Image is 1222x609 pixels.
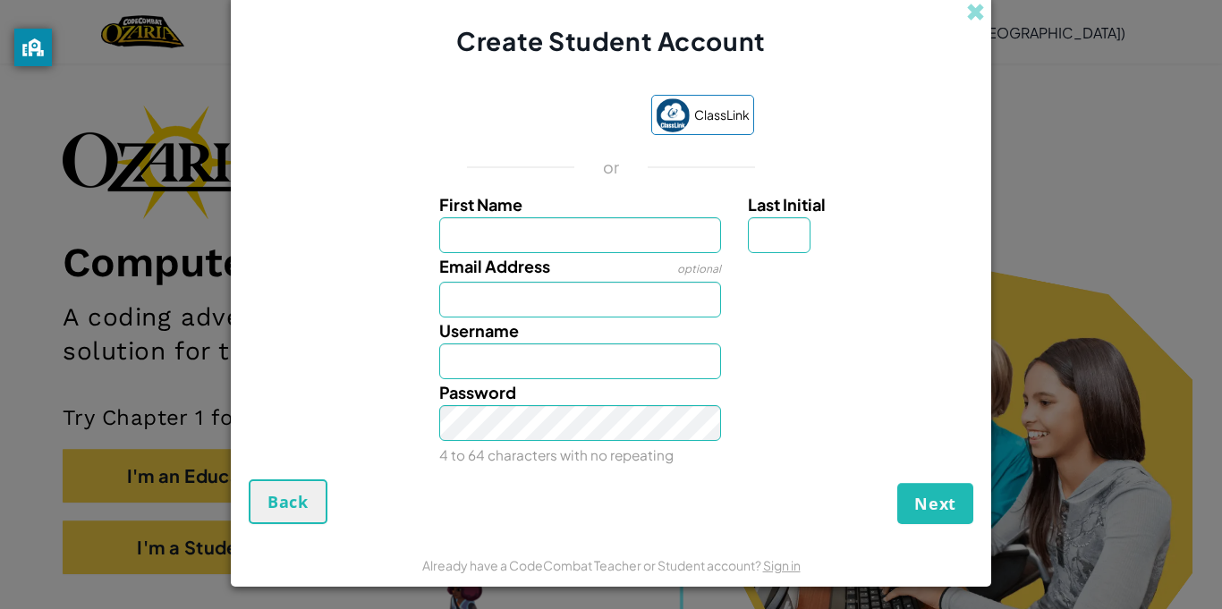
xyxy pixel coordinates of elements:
span: Create Student Account [456,25,765,56]
span: ClassLink [694,102,750,128]
span: Already have a CodeCombat Teacher or Student account? [422,557,763,573]
small: 4 to 64 characters with no repeating [439,446,674,463]
p: or [603,156,620,178]
span: Last Initial [748,194,826,215]
button: Next [897,483,973,524]
span: Next [914,493,956,514]
button: privacy banner [14,29,52,66]
span: Back [267,491,309,512]
span: Username [439,320,519,341]
button: Back [249,479,327,524]
img: classlink-logo-small.png [656,98,690,132]
a: Sign in [763,557,801,573]
span: Email Address [439,256,550,276]
iframe: Sign in with Google Button [460,97,642,137]
span: Password [439,382,516,402]
span: First Name [439,194,522,215]
span: optional [677,262,721,275]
